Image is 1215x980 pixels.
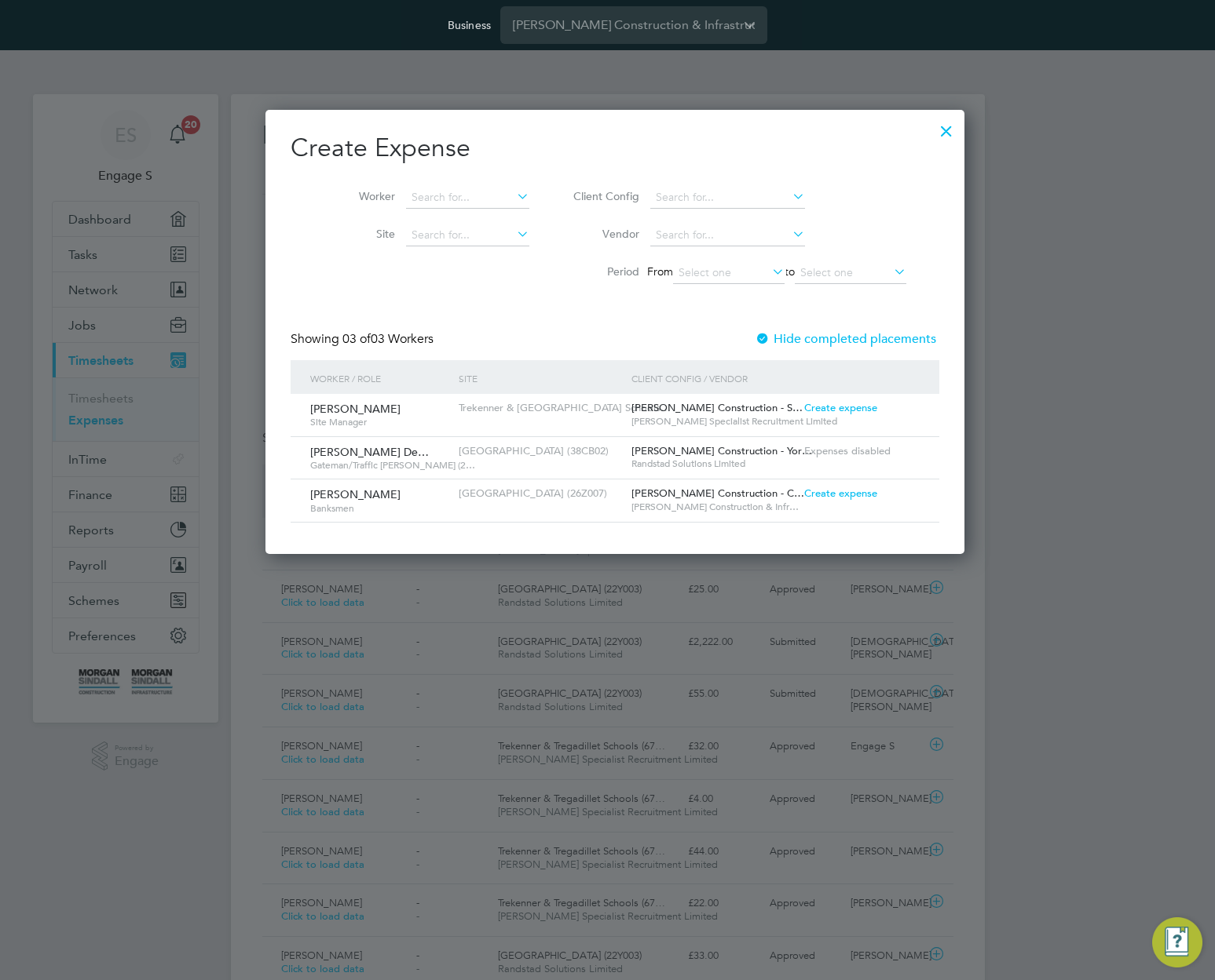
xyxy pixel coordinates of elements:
[569,189,639,203] label: Client Config
[342,331,371,347] span: 03 of
[631,401,803,414] span: [PERSON_NAME] Construction - S…
[755,331,936,347] label: Hide completed placements
[795,262,906,284] input: Select one
[310,502,447,515] span: Banksmen
[291,331,437,348] div: Showing
[310,445,429,459] span: [PERSON_NAME] De…
[650,224,805,246] input: Search for...
[459,486,607,500] span: [GEOGRAPHIC_DATA] (26Z007)
[569,264,639,279] label: Period
[342,331,434,347] span: 03 Workers
[291,132,939,165] h2: Create Expense
[459,444,609,457] span: [GEOGRAPHIC_DATA] (38CB02)
[549,254,926,292] li: From to
[631,444,812,457] span: [PERSON_NAME] Construction - Yor…
[804,444,891,457] span: Expenses disabled
[631,486,804,500] span: [PERSON_NAME] Construction - C…
[455,360,628,396] div: Site
[310,487,401,501] span: [PERSON_NAME]
[628,360,800,396] div: Client Config / Vendor
[804,486,877,500] span: Create expense
[310,459,447,472] span: Gateman/Traffic [PERSON_NAME] (2…
[324,227,395,241] label: Site
[459,401,671,414] span: Trekenner & [GEOGRAPHIC_DATA] Schools…
[406,224,529,246] input: Search for...
[631,457,796,470] span: Randstad Solutions Limited
[310,416,447,428] span: Site Manager
[310,402,401,416] span: [PERSON_NAME]
[406,187,529,209] input: Search for...
[631,415,796,428] span: [PERSON_NAME] Specialist Recruitment Limited
[650,187,805,209] input: Search for...
[306,360,455,396] div: Worker / Role
[631,501,796,513] span: [PERSON_NAME] Construction & Infr…
[569,227,639,241] label: Vendor
[324,189,395,203] label: Worker
[448,18,491,32] label: Business
[1152,917,1202,967] button: Engage Resource Center
[673,262,785,284] input: Select one
[804,401,877,414] span: Create expense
